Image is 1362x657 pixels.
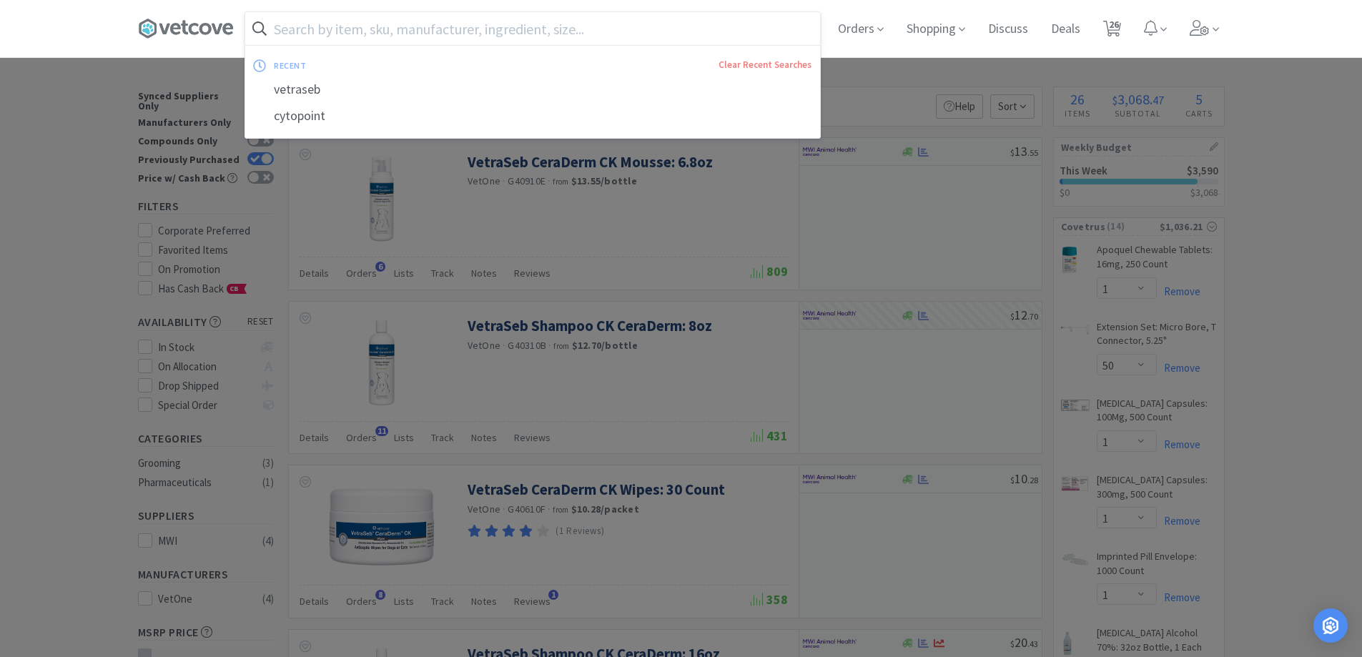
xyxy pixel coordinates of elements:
a: Deals [1045,23,1086,36]
div: cytopoint [245,103,820,129]
div: recent [274,54,512,76]
div: vetraseb [245,76,820,103]
a: Clear Recent Searches [719,59,811,71]
input: Search by item, sku, manufacturer, ingredient, size... [245,12,820,45]
div: Open Intercom Messenger [1313,608,1348,643]
a: Discuss [982,23,1034,36]
a: 26 [1097,24,1127,37]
